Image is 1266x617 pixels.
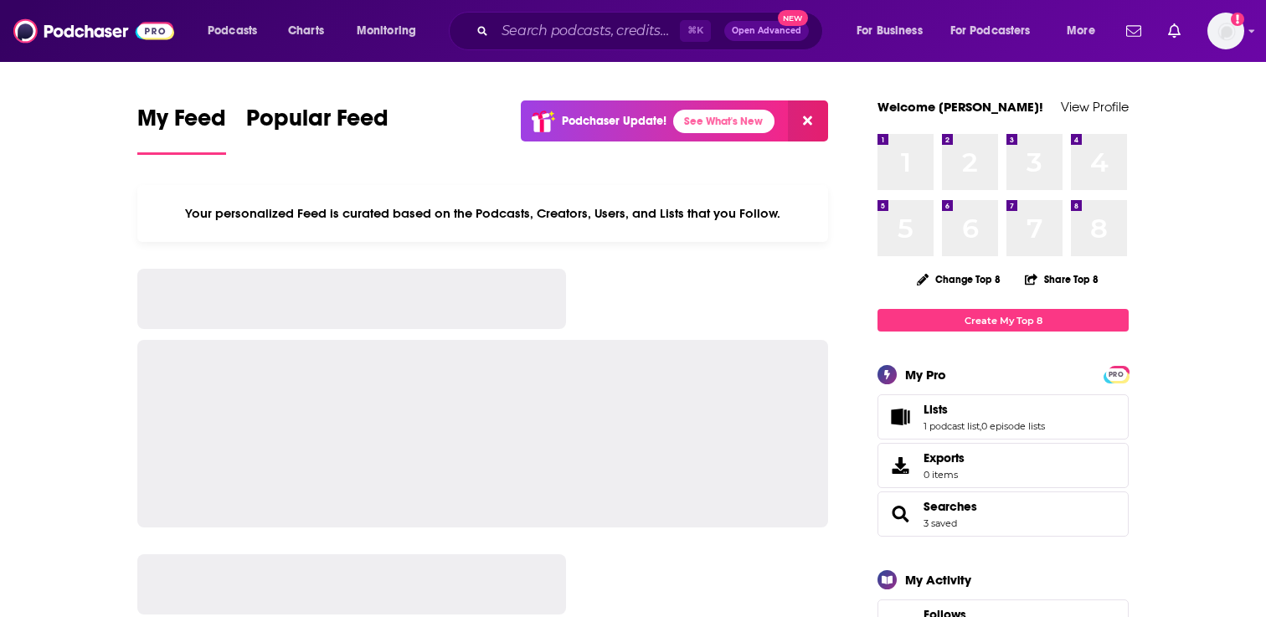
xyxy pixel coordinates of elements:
[845,18,944,44] button: open menu
[980,420,981,432] span: ,
[950,19,1031,43] span: For Podcasters
[877,99,1043,115] a: Welcome [PERSON_NAME]!
[883,405,917,429] a: Lists
[562,114,666,128] p: Podchaser Update!
[1061,99,1129,115] a: View Profile
[1207,13,1244,49] span: Logged in as adrian.villarreal
[877,491,1129,537] span: Searches
[137,185,828,242] div: Your personalized Feed is curated based on the Podcasts, Creators, Users, and Lists that you Follow.
[1055,18,1116,44] button: open menu
[357,19,416,43] span: Monitoring
[905,367,946,383] div: My Pro
[1161,17,1187,45] a: Show notifications dropdown
[137,104,226,155] a: My Feed
[877,394,1129,440] span: Lists
[939,18,1055,44] button: open menu
[924,420,980,432] a: 1 podcast list
[883,454,917,477] span: Exports
[924,499,977,514] a: Searches
[724,21,809,41] button: Open AdvancedNew
[1106,368,1126,380] a: PRO
[137,104,226,142] span: My Feed
[877,443,1129,488] a: Exports
[732,27,801,35] span: Open Advanced
[1106,368,1126,381] span: PRO
[208,19,257,43] span: Podcasts
[345,18,438,44] button: open menu
[1067,19,1095,43] span: More
[907,269,1011,290] button: Change Top 8
[13,15,174,47] img: Podchaser - Follow, Share and Rate Podcasts
[1207,13,1244,49] img: User Profile
[246,104,389,142] span: Popular Feed
[877,309,1129,332] a: Create My Top 8
[277,18,334,44] a: Charts
[1119,17,1148,45] a: Show notifications dropdown
[196,18,279,44] button: open menu
[465,12,839,50] div: Search podcasts, credits, & more...
[1231,13,1244,26] svg: Add a profile image
[924,402,1045,417] a: Lists
[1207,13,1244,49] button: Show profile menu
[905,572,971,588] div: My Activity
[857,19,923,43] span: For Business
[924,517,957,529] a: 3 saved
[495,18,680,44] input: Search podcasts, credits, & more...
[246,104,389,155] a: Popular Feed
[673,110,775,133] a: See What's New
[680,20,711,42] span: ⌘ K
[924,402,948,417] span: Lists
[778,10,808,26] span: New
[924,450,965,465] span: Exports
[883,502,917,526] a: Searches
[924,469,965,481] span: 0 items
[1024,263,1099,296] button: Share Top 8
[981,420,1045,432] a: 0 episode lists
[288,19,324,43] span: Charts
